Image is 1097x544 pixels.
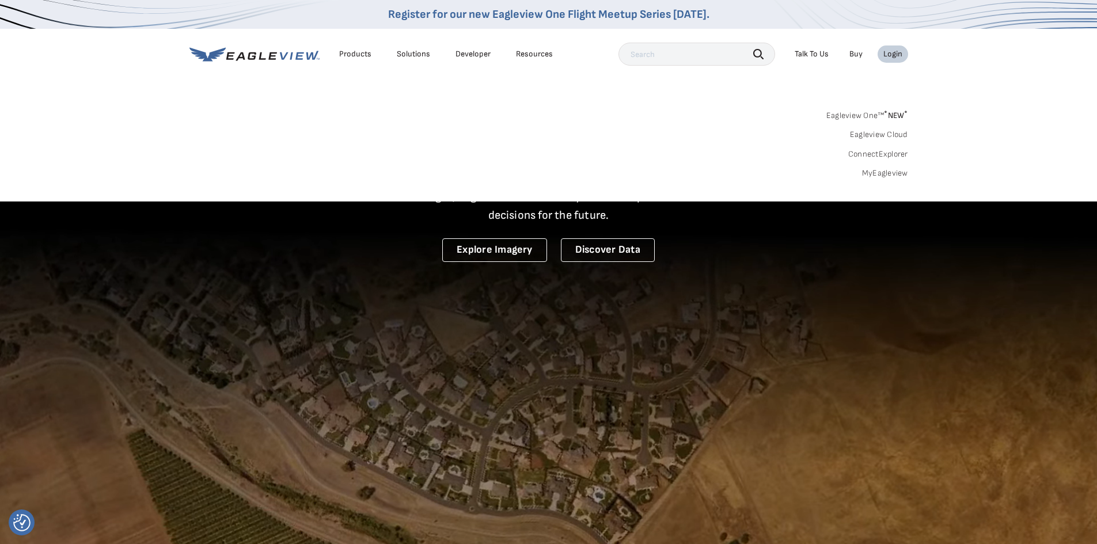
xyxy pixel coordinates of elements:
[397,49,430,59] div: Solutions
[862,168,908,178] a: MyEagleview
[884,111,908,120] span: NEW
[339,49,371,59] div: Products
[13,514,31,531] button: Consent Preferences
[388,7,709,21] a: Register for our new Eagleview One Flight Meetup Series [DATE].
[516,49,553,59] div: Resources
[455,49,491,59] a: Developer
[850,130,908,140] a: Eagleview Cloud
[442,238,547,262] a: Explore Imagery
[849,49,863,59] a: Buy
[618,43,775,66] input: Search
[826,107,908,120] a: Eagleview One™*NEW*
[848,149,908,159] a: ConnectExplorer
[883,49,902,59] div: Login
[561,238,655,262] a: Discover Data
[795,49,829,59] div: Talk To Us
[13,514,31,531] img: Revisit consent button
